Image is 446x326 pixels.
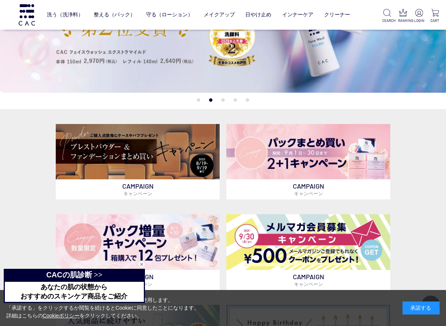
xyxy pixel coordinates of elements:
[123,190,152,196] span: キャンペーン
[226,124,390,200] a: パックキャンペーン2+1 パックキャンペーン2+1 CAMPAIGNキャンペーン
[382,18,392,23] p: SEARCH
[56,214,220,270] img: パック増量キャンペーン
[226,179,390,199] p: CAMPAIGN
[226,124,390,180] img: パックキャンペーン2+1
[403,301,440,314] div: 承諾する
[197,98,200,102] button: 1 of 5
[245,6,271,23] a: 日やけ止め
[398,18,408,23] p: RANKING
[430,9,440,23] a: CART
[6,296,200,320] div: 当サイトでは、お客様へのサービス向上のためにCookieを使用します。 「承諾する」をクリックするか閲覧を続けるとCookieに同意したことになります。 詳細はこちらの をクリックしてください。
[94,6,135,23] a: 整える（パック）
[56,124,220,180] img: ベースメイクキャンペーン
[294,190,323,196] span: キャンペーン
[209,98,213,102] button: 2 of 5
[226,270,390,290] p: CAMPAIGN
[414,9,424,23] a: LOGIN
[414,18,424,23] p: LOGIN
[246,98,249,102] button: 5 of 5
[324,6,350,23] a: クリーナー
[56,179,220,199] p: CAMPAIGN
[382,9,392,23] a: SEARCH
[430,18,440,23] p: CART
[43,313,80,319] a: Cookieポリシー
[234,98,237,102] button: 4 of 5
[56,214,220,290] a: パック増量キャンペーン パック増量キャンペーン CAMPAIGNキャンペーン
[17,4,36,25] img: logo
[226,214,390,270] img: メルマガ会員募集
[204,6,235,23] a: メイクアップ
[294,281,323,287] span: キャンペーン
[146,6,193,23] a: 守る（ローション）
[56,124,220,200] a: ベースメイクキャンペーン ベースメイクキャンペーン CAMPAIGNキャンペーン
[47,6,83,23] a: 洗う（洗浄料）
[398,9,408,23] a: RANKING
[226,214,390,290] a: メルマガ会員募集 メルマガ会員募集 CAMPAIGNキャンペーン
[222,98,225,102] button: 3 of 5
[282,6,313,23] a: インナーケア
